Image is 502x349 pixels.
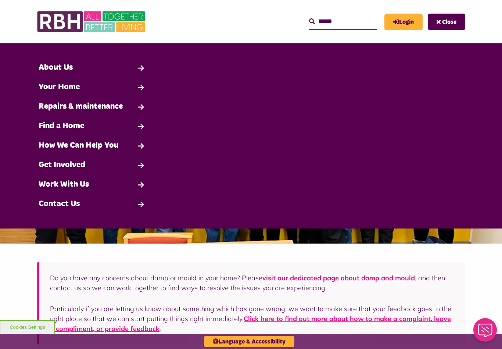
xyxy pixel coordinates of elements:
[35,155,150,175] a: Get Involved
[428,14,465,30] button: Navigation
[262,274,415,282] a: visit our dedicated page about damp and mould
[35,175,150,194] a: Work With Us
[35,116,150,136] a: Find a Home
[204,336,294,347] button: Language & Accessibility
[442,19,456,25] span: Close
[35,78,150,97] a: Your Home
[50,304,454,334] p: Particularly if you are letting us know about something which has gone wrong, we want to make sur...
[50,273,454,293] p: Do you have any concerns about damp or mould in your home? Please , and then contact us so we can...
[35,136,150,155] a: How We Can Help You
[37,7,147,36] img: RBH
[50,314,451,333] a: Click here to find out more about how to make a complaint, leave a compliment, or provide feedback
[35,97,150,116] a: Repairs & maintenance
[469,316,502,349] iframe: Netcall Web Assistant for live chat
[384,14,423,30] a: MyRBH
[35,194,150,214] a: Contact Us
[35,58,150,78] a: About Us
[309,14,377,29] input: Search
